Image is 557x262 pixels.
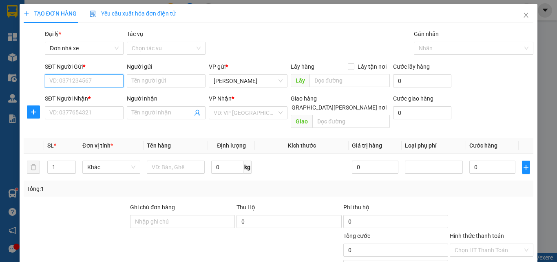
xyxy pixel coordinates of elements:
[343,203,448,215] div: Phí thu hộ
[414,31,439,37] label: Gán nhãn
[523,12,529,18] span: close
[97,43,116,49] span: Website
[90,11,96,17] img: icon
[82,142,113,149] span: Đơn vị tính
[291,74,309,87] span: Lấy
[343,233,370,239] span: Tổng cước
[209,62,287,71] div: VP gửi
[469,142,497,149] span: Cước hàng
[27,105,40,119] button: plus
[27,109,40,115] span: plus
[291,95,317,102] span: Giao hàng
[24,11,29,16] span: plus
[97,42,169,50] strong: : [DOMAIN_NAME]
[45,31,61,37] span: Đại lý
[99,24,166,33] strong: PHIẾU GỬI HÀNG
[50,42,119,54] span: Đơn nhà xe
[24,10,77,17] span: TẠO ĐƠN HÀNG
[45,94,124,103] div: SĐT Người Nhận
[87,161,135,173] span: Khác
[127,31,143,37] label: Tác vụ
[515,4,537,27] button: Close
[194,110,201,116] span: user-add
[12,13,51,51] img: logo
[209,95,232,102] span: VP Nhận
[243,161,252,174] span: kg
[77,14,188,22] strong: CÔNG TY TNHH VĨNH QUANG
[275,103,390,112] span: [GEOGRAPHIC_DATA][PERSON_NAME] nơi
[393,63,430,70] label: Cước lấy hàng
[90,10,176,17] span: Yêu cầu xuất hóa đơn điện tử
[214,75,283,87] span: VP Võ Chí Công
[127,94,206,103] div: Người nhận
[130,204,175,210] label: Ghi chú đơn hàng
[27,161,40,174] button: delete
[354,62,390,71] span: Lấy tận nơi
[450,233,504,239] label: Hình thức thanh toán
[45,62,124,71] div: SĐT Người Gửi
[147,142,171,149] span: Tên hàng
[217,142,246,149] span: Định lượng
[393,95,433,102] label: Cước giao hàng
[106,34,159,40] strong: Hotline : 0889 23 23 23
[147,161,205,174] input: VD: Bàn, Ghế
[127,62,206,71] div: Người gửi
[291,115,312,128] span: Giao
[352,142,382,149] span: Giá trị hàng
[47,142,54,149] span: SL
[352,161,398,174] input: 0
[312,115,390,128] input: Dọc đường
[522,164,530,170] span: plus
[402,138,466,154] th: Loại phụ phí
[393,106,451,119] input: Cước giao hàng
[288,142,316,149] span: Kích thước
[27,184,216,193] div: Tổng: 1
[393,74,451,87] input: Cước lấy hàng
[522,161,530,174] button: plus
[237,204,255,210] span: Thu Hộ
[309,74,390,87] input: Dọc đường
[130,215,235,228] input: Ghi chú đơn hàng
[291,63,314,70] span: Lấy hàng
